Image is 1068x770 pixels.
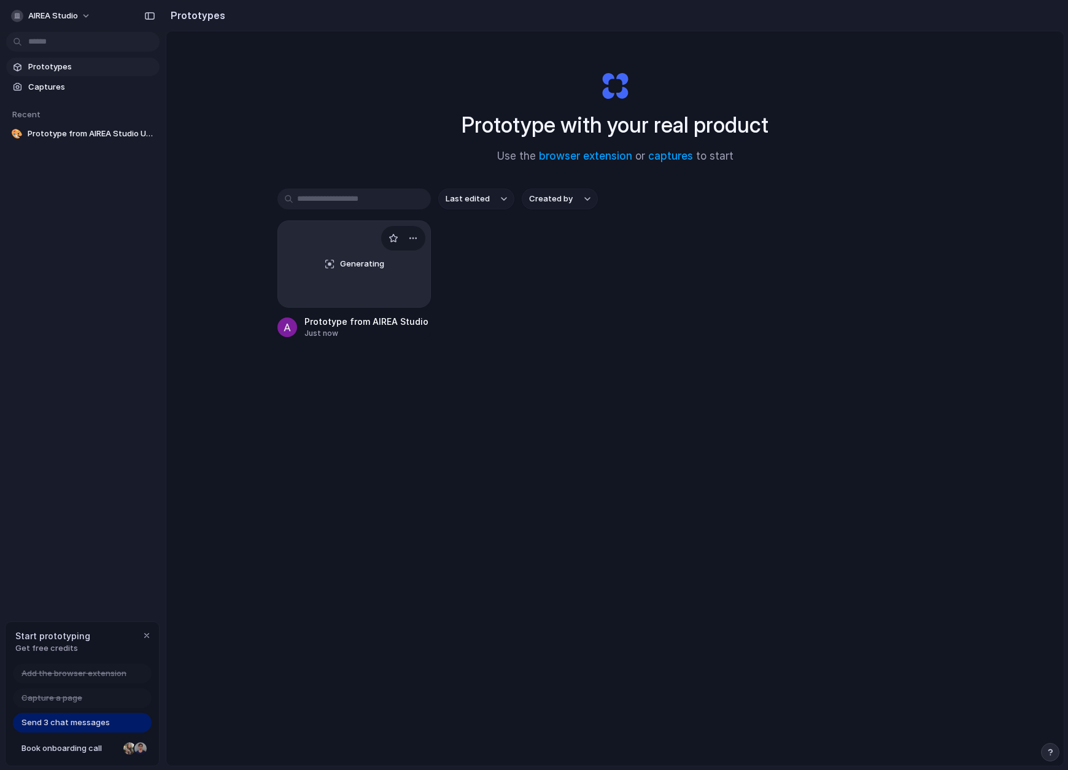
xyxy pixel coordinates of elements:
span: Send 3 chat messages [21,717,110,729]
h1: Prototype with your real product [462,109,768,141]
a: captures [648,150,693,162]
span: Prototypes [28,61,155,73]
a: Prototypes [6,58,160,76]
span: Start prototyping [15,629,90,642]
h2: Prototypes [166,8,225,23]
span: Generating [340,258,384,270]
span: Captures [28,81,155,93]
span: Prototype from AIREA Studio User Account [28,128,155,140]
button: Last edited [438,189,514,209]
span: Capture a page [21,692,82,704]
span: AIREA Studio [28,10,78,22]
div: Just now [304,328,431,339]
div: 🎨 [11,128,23,140]
span: Get free credits [15,642,90,655]
span: Recent [12,109,41,119]
div: Prototype from AIREA Studio User Account [304,315,431,328]
div: Nicole Kubica [122,741,137,756]
a: Captures [6,78,160,96]
span: Book onboarding call [21,742,118,755]
div: Christian Iacullo [133,741,148,756]
span: Use the or to start [497,149,733,165]
button: Created by [522,189,598,209]
a: Book onboarding call [13,739,152,758]
a: 🎨Prototype from AIREA Studio User Account [6,125,160,143]
a: GeneratingPrototype from AIREA Studio User AccountJust now [277,220,431,339]
a: browser extension [539,150,632,162]
span: Add the browser extension [21,667,126,680]
button: AIREA Studio [6,6,97,26]
span: Last edited [446,193,490,205]
span: Created by [529,193,573,205]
